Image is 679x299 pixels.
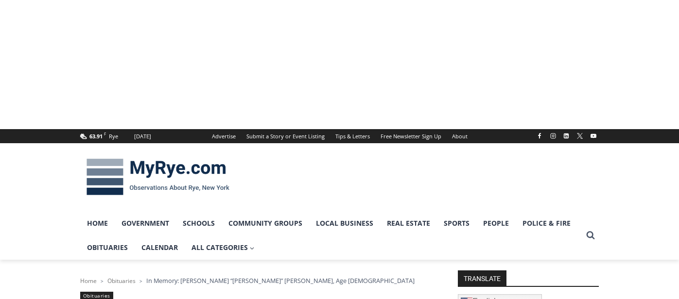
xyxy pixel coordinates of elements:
[104,131,106,136] span: F
[80,277,97,285] a: Home
[458,270,506,286] strong: TRANSLATE
[109,132,118,141] div: Rye
[80,211,582,260] nav: Primary Navigation
[330,129,375,143] a: Tips & Letters
[222,211,309,235] a: Community Groups
[135,235,185,260] a: Calendar
[560,130,572,142] a: Linkedin
[207,129,241,143] a: Advertise
[134,132,151,141] div: [DATE]
[107,277,136,285] a: Obituaries
[176,211,222,235] a: Schools
[447,129,473,143] a: About
[516,211,577,235] a: Police & Fire
[80,235,135,260] a: Obituaries
[241,129,330,143] a: Submit a Story or Event Listing
[309,211,380,235] a: Local Business
[115,211,176,235] a: Government
[437,211,476,235] a: Sports
[80,152,236,202] img: MyRye.com
[185,235,261,260] a: All Categories
[380,211,437,235] a: Real Estate
[101,278,104,284] span: >
[80,276,433,285] nav: Breadcrumbs
[80,211,115,235] a: Home
[146,276,415,285] span: In Memory: [PERSON_NAME] “[PERSON_NAME]” [PERSON_NAME], Age [DEMOGRAPHIC_DATA]
[476,211,516,235] a: People
[192,242,255,253] span: All Categories
[89,133,103,140] span: 63.91
[547,130,559,142] a: Instagram
[582,227,599,244] button: View Search Form
[207,129,473,143] nav: Secondary Navigation
[534,130,545,142] a: Facebook
[574,130,586,142] a: X
[375,129,447,143] a: Free Newsletter Sign Up
[588,130,599,142] a: YouTube
[139,278,142,284] span: >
